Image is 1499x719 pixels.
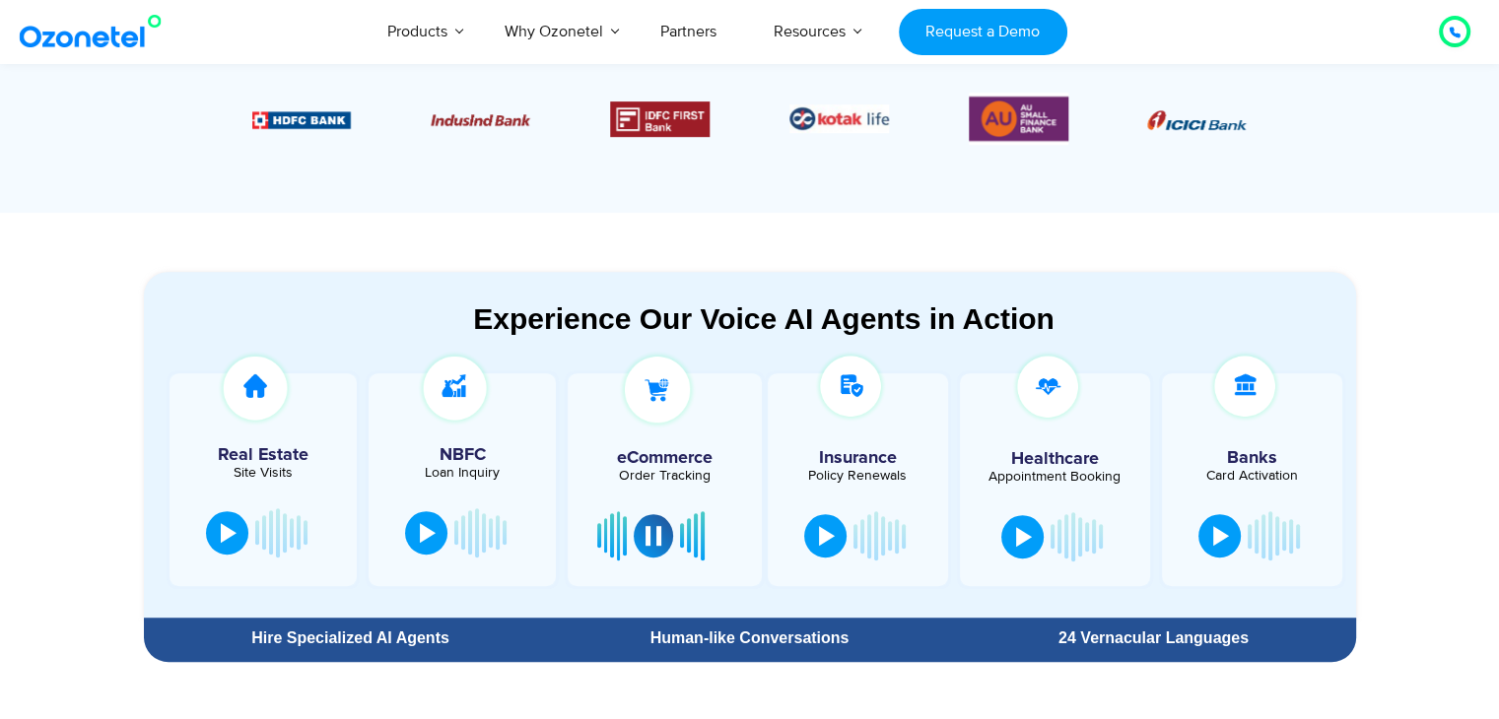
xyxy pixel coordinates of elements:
div: 4 / 6 [610,101,710,137]
h5: Insurance [778,449,938,467]
h5: NBFC [378,446,546,464]
div: Experience Our Voice AI Agents in Action [164,301,1365,336]
img: Picture8.png [1148,110,1248,130]
img: Picture10.png [431,114,530,126]
div: Policy Renewals [778,469,938,483]
a: Request a Demo [899,9,1067,55]
h5: Real Estate [179,446,347,464]
h5: eCommerce [578,449,751,467]
h5: Banks [1172,449,1332,467]
div: Loan Inquiry [378,466,546,480]
div: Appointment Booking [975,470,1135,484]
div: 5 / 6 [789,104,889,133]
h5: Healthcare [975,450,1135,468]
img: Picture9.png [251,111,351,128]
div: Order Tracking [578,469,751,483]
div: 6 / 6 [969,93,1068,145]
div: Card Activation [1172,469,1332,483]
div: Image Carousel [252,93,1248,145]
div: Human-like Conversations [557,630,941,646]
div: Hire Specialized AI Agents [154,630,548,646]
div: 1 / 6 [1148,107,1248,131]
div: 2 / 6 [251,107,351,131]
img: Picture13.png [969,93,1068,145]
div: 24 Vernacular Languages [961,630,1345,646]
div: 3 / 6 [431,107,530,131]
img: Picture26.jpg [789,104,889,133]
img: Picture12.png [610,101,710,137]
div: Site Visits [179,466,347,480]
